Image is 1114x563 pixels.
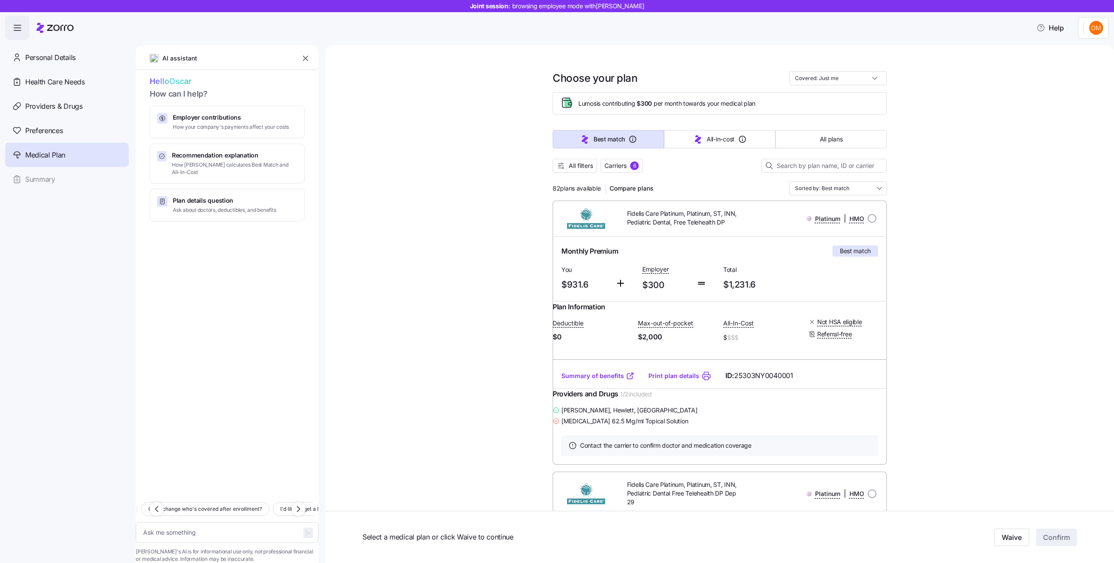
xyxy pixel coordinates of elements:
span: HMO [849,489,864,498]
span: browsing employee mode with [PERSON_NAME] [512,2,644,10]
button: Carriers6 [601,159,643,173]
span: $ [723,332,802,344]
span: Deductible [553,319,584,328]
div: 6 [630,161,639,170]
img: Fidelis Care [560,483,613,504]
span: 1 / 2 included [620,390,652,399]
span: All filters [569,161,593,170]
span: $300 [642,278,689,292]
span: Waive [1002,532,1022,543]
span: Health Care Needs [25,77,85,87]
span: Platinum [815,489,840,498]
button: I'd like to get a live consultation. Can you help? [273,502,402,516]
span: 82 plans available [553,184,601,193]
span: $931.6 [561,278,608,292]
span: $1,231.6 [723,278,797,292]
span: Preferences [25,125,63,136]
span: Hello Oscar [150,75,305,88]
span: Monthly Premium [561,246,618,257]
button: Can I change who's covered after enrollment? [141,502,269,516]
span: Not HSA eligible [817,318,862,326]
span: $2,000 [638,332,716,342]
span: Best match [840,247,871,255]
span: AI assistant [162,54,198,63]
span: Providers and Drugs [553,389,618,399]
a: Medical Plan [5,143,129,167]
span: HMO [849,214,864,223]
span: Select a medical plan or click Waive to continue [362,532,836,543]
span: $0 [553,332,631,342]
span: $300 [637,99,652,108]
span: All plans [820,135,842,144]
span: Best match [594,135,625,144]
span: Carriers [604,161,627,170]
span: Plan details question [173,196,276,205]
span: Medical Plan [25,150,65,161]
button: Help [1030,19,1071,37]
span: Ask about doctors, deductibles, and benefits [173,207,276,214]
img: Fidelis Care [560,208,613,229]
a: Summary of benefits [561,372,634,380]
span: Lumos is contributing per month towards your medical plan [578,99,755,108]
span: $$$ [727,333,738,342]
input: Order by dropdown [789,181,887,195]
span: Can I change who's covered after enrollment? [148,505,262,513]
button: Confirm [1036,529,1077,546]
span: You [561,265,608,274]
span: Referral-free [817,330,852,338]
div: | [806,488,864,499]
span: How [PERSON_NAME] calculates Best Match and All-In-Cost [172,161,297,176]
span: Providers & Drugs [25,101,83,112]
span: [PERSON_NAME]'s AI is for informational use only, not professional financial or medical advice. I... [136,548,319,563]
span: Fidelis Care Platinum, Platinum, ST, INN, Pediatric Dental, Free Telehealth DP [627,209,743,227]
span: Compare plans [610,184,654,193]
span: Personal Details [25,52,76,63]
img: 8d841b1d4cceb805ee83deb2f119e323 [1089,21,1103,35]
h1: Choose your plan [553,71,637,85]
span: Confirm [1043,532,1070,543]
span: Platinum [815,214,840,223]
span: [PERSON_NAME] , Hewlett, [GEOGRAPHIC_DATA] [561,406,698,415]
a: Preferences [5,118,129,143]
a: Health Care Needs [5,70,129,94]
span: Plan Information [553,302,605,312]
span: Total [723,265,797,274]
span: 25303NY0040001 [734,370,793,381]
span: I'd like to get a live consultation. Can you help? [280,505,395,513]
img: ai-icon.png [150,54,158,63]
button: Compare plans [606,181,657,195]
span: Recommendation explanation [172,151,297,160]
div: | [806,213,864,224]
span: How your company's payments affect your costs [173,124,289,131]
span: Joint session: [470,2,644,10]
span: Max-out-of-pocket [638,319,693,328]
span: All-in-cost [707,135,735,144]
button: All filters [553,159,597,173]
a: Personal Details [5,45,129,70]
span: Employer [642,265,669,274]
input: Search by plan name, ID or carrier [762,159,887,173]
span: All-In-Cost [723,319,754,328]
span: Fidelis Care Platinum, Platinum, ST, INN, Pediatric Dental Free Telehealth DP Dep 29 [627,480,743,507]
span: Help [1037,23,1064,33]
a: Providers & Drugs [5,94,129,118]
span: [MEDICAL_DATA] 62.5 Mg/ml Topical Solution [561,417,688,426]
span: Contact the carrier to confirm doctor and medication coverage [580,441,752,450]
a: Print plan details [648,372,699,380]
span: Employer contributions [173,113,289,122]
span: ID: [725,370,793,381]
button: Waive [994,529,1029,546]
span: How can I help? [150,88,305,101]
